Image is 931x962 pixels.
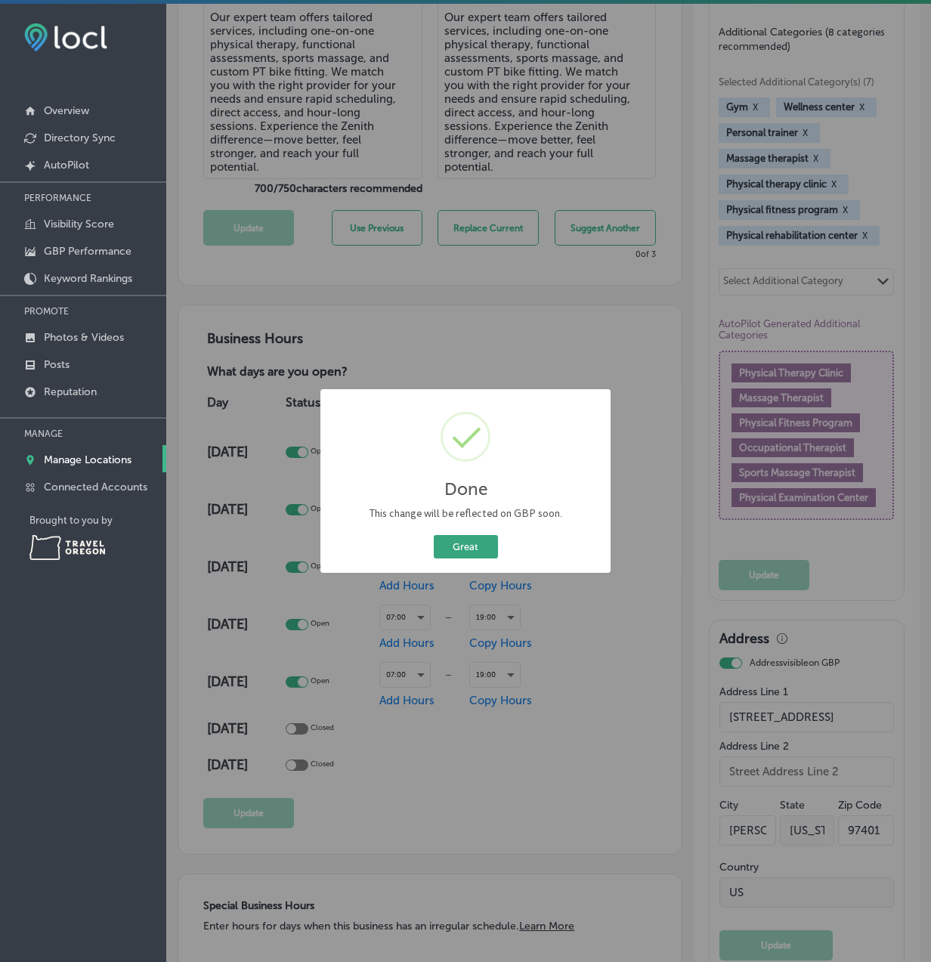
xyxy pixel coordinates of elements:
[44,218,114,230] p: Visibility Score
[44,385,97,398] p: Reputation
[332,506,599,521] div: This change will be reflected on GBP soon.
[44,245,131,258] p: GBP Performance
[44,131,116,144] p: Directory Sync
[24,23,107,51] img: fda3e92497d09a02dc62c9cd864e3231.png
[434,535,498,558] button: Great
[44,104,89,117] p: Overview
[44,272,132,285] p: Keyword Rankings
[444,479,487,500] h2: Done
[44,331,124,344] p: Photos & Videos
[44,453,131,466] p: Manage Locations
[44,358,70,371] p: Posts
[44,159,89,172] p: AutoPilot
[44,481,147,493] p: Connected Accounts
[29,515,166,526] p: Brought to you by
[29,535,105,560] img: Travel Oregon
